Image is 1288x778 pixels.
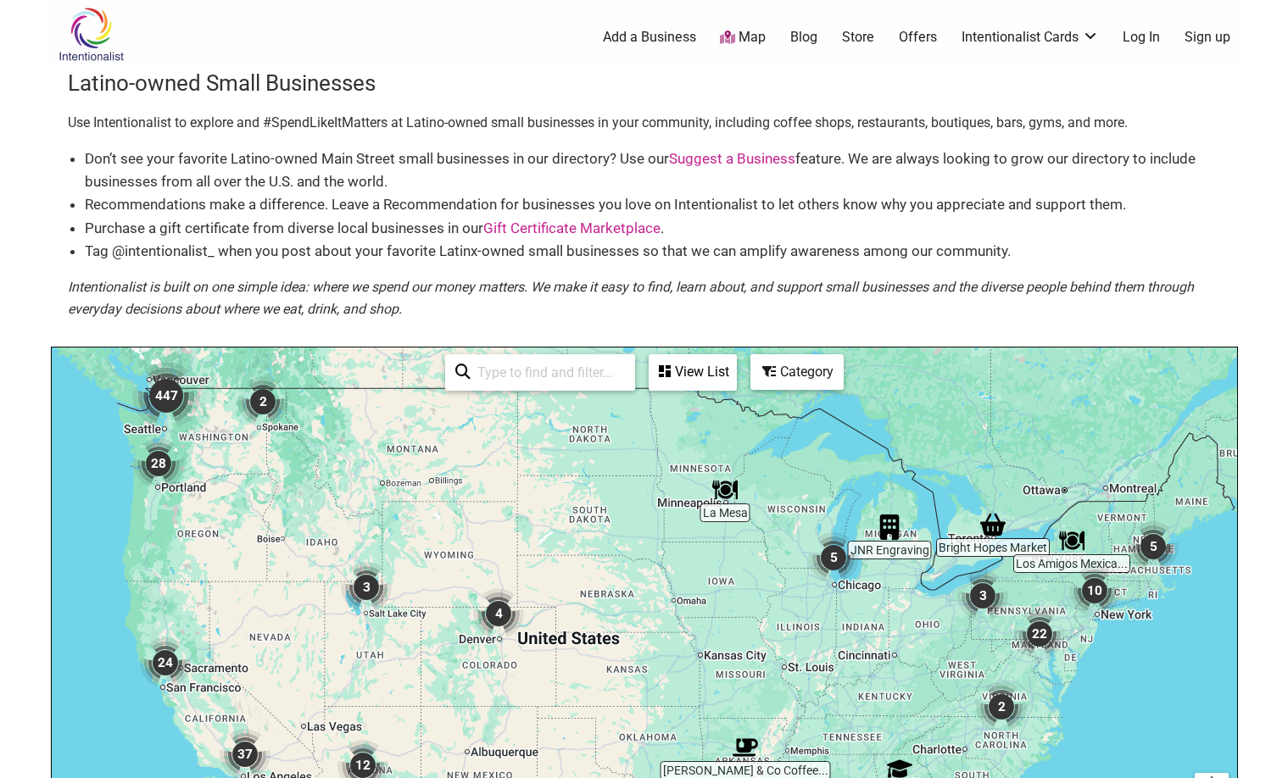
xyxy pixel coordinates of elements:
[471,356,625,389] input: Type to find and filter...
[808,532,859,583] div: 5
[1069,565,1120,616] div: 10
[962,28,1099,47] a: Intentionalist Cards
[957,570,1008,621] div: 3
[877,514,902,540] div: JNR Engraving
[1128,521,1179,572] div: 5
[790,28,817,47] a: Blog
[980,512,1006,537] div: Bright Hopes Market
[733,735,758,760] div: Fidel & Co Coffee Roasters
[68,68,1221,98] h3: Latino-owned Small Businesses
[712,477,738,503] div: La Mesa
[1185,28,1230,47] a: Sign up
[445,354,635,391] div: Type to search and filter
[341,562,392,613] div: 3
[140,637,191,688] div: 24
[85,193,1221,216] li: Recommendations make a difference. Leave a Recommendation for businesses you love on Intentionali...
[720,28,766,47] a: Map
[750,354,844,390] div: Filter by category
[133,438,184,489] div: 28
[483,220,661,236] a: Gift Certificate Marketplace
[1014,609,1065,659] div: 22
[473,588,524,639] div: 4
[649,354,737,391] div: See a list of the visible businesses
[132,362,200,430] div: 447
[603,28,696,47] a: Add a Business
[669,150,795,167] a: Suggest a Business
[899,28,937,47] a: Offers
[51,7,131,62] img: Intentionalist
[752,356,842,388] div: Category
[1123,28,1160,47] a: Log In
[85,217,1221,240] li: Purchase a gift certificate from diverse local businesses in our .
[68,112,1221,134] p: Use Intentionalist to explore and #SpendLikeItMatters at Latino-owned small businesses in your co...
[842,28,874,47] a: Store
[237,376,288,427] div: 2
[976,681,1027,732] div: 2
[85,240,1221,263] li: Tag @intentionalist_ when you post about your favorite Latinx-owned small businesses so that we c...
[1059,528,1084,553] div: Los Amigos Mexican Restaurant
[68,279,1194,317] em: Intentionalist is built on one simple idea: where we spend our money matters. We make it easy to ...
[85,147,1221,193] li: Don’t see your favorite Latino-owned Main Street small businesses in our directory? Use our featu...
[650,356,735,388] div: View List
